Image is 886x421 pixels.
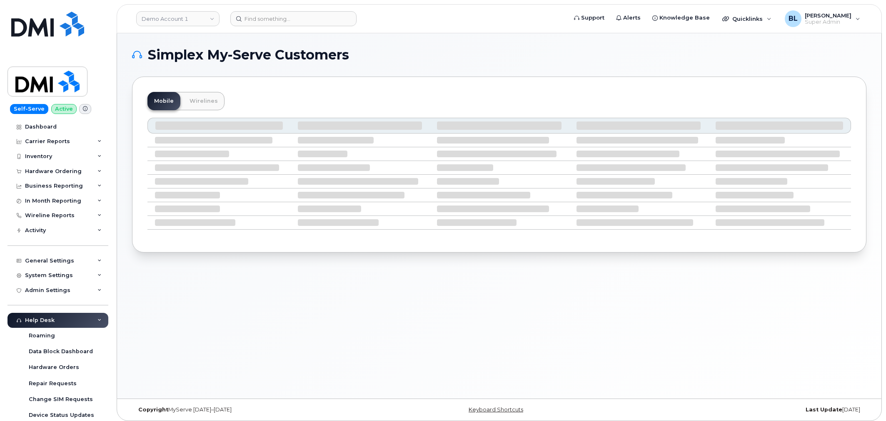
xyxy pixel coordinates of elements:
a: Mobile [147,92,180,110]
strong: Copyright [138,406,168,413]
strong: Last Update [806,406,842,413]
div: MyServe [DATE]–[DATE] [132,406,377,413]
div: [DATE] [621,406,866,413]
a: Wirelines [183,92,225,110]
a: Keyboard Shortcuts [469,406,523,413]
span: Simplex My-Serve Customers [148,49,349,61]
